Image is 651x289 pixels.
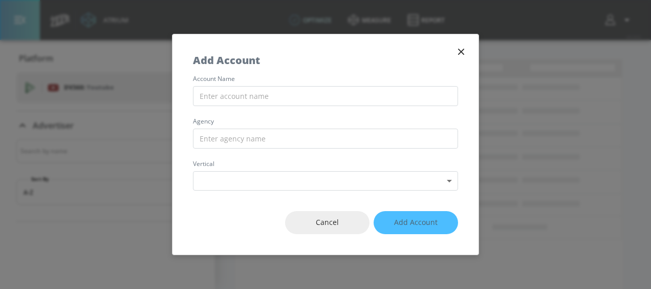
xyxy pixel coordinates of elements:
[306,216,349,229] span: Cancel
[193,129,458,149] input: Enter agency name
[193,118,458,125] label: agency
[193,161,458,167] label: vertical
[193,76,458,82] label: account name
[285,211,370,234] button: Cancel
[193,86,458,106] input: Enter account name
[193,55,260,66] h5: Add Account
[193,171,458,191] div: ​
